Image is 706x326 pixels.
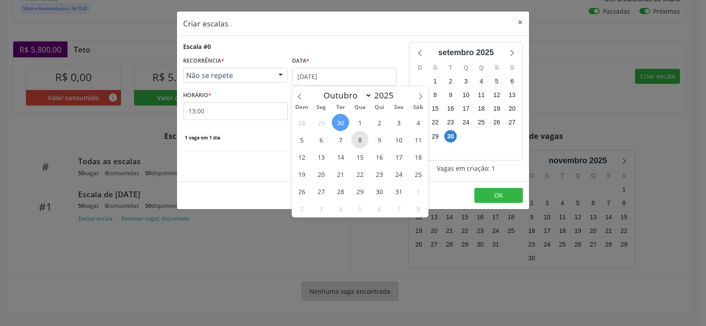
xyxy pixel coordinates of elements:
span: Outubro 2, 2025 [371,114,388,131]
span: quinta-feira, 11 de setembro de 2025 [475,89,488,101]
div: T [443,61,458,75]
span: quinta-feira, 4 de setembro de 2025 [475,75,488,87]
span: Outubro 30, 2025 [371,183,388,200]
span: Sáb [409,105,428,110]
span: sexta-feira, 12 de setembro de 2025 [491,89,503,101]
span: quarta-feira, 24 de setembro de 2025 [460,116,472,129]
button: Close [511,11,529,33]
span: Setembro 29, 2025 [312,114,330,131]
span: Qua [350,105,370,110]
span: Novembro 8, 2025 [409,200,427,217]
div: Escala #0 [183,42,211,51]
span: sexta-feira, 5 de setembro de 2025 [491,75,503,87]
span: Outubro 16, 2025 [371,148,388,165]
span: Novembro 7, 2025 [390,200,407,217]
span: Dom [292,105,312,110]
span: Outubro 7, 2025 [332,131,349,148]
span: Outubro 8, 2025 [351,131,368,148]
span: Outubro 15, 2025 [351,148,368,165]
span: terça-feira, 23 de setembro de 2025 [444,116,457,129]
div: S [489,61,504,75]
span: quarta-feira, 17 de setembro de 2025 [460,103,472,115]
span: Qui [370,105,389,110]
span: Outubro 21, 2025 [332,165,349,183]
span: segunda-feira, 22 de setembro de 2025 [429,116,441,129]
span: terça-feira, 9 de setembro de 2025 [444,89,457,101]
span: sábado, 13 de setembro de 2025 [506,89,518,101]
div: Vagas em criação: 1 [409,164,523,173]
span: Ter [331,105,350,110]
label: RECORRÊNCIA [183,54,224,68]
span: quinta-feira, 25 de setembro de 2025 [475,116,488,129]
span: Outubro 17, 2025 [390,148,407,165]
span: sábado, 6 de setembro de 2025 [506,75,518,87]
span: terça-feira, 16 de setembro de 2025 [444,103,457,115]
span: sexta-feira, 19 de setembro de 2025 [491,103,503,115]
span: terça-feira, 30 de setembro de 2025 [444,130,457,142]
span: Outubro 9, 2025 [371,131,388,148]
input: Selecione uma data [292,68,397,86]
span: Outubro 20, 2025 [312,165,330,183]
h5: Criar escalas [183,18,228,29]
input: Year [372,90,401,101]
span: OK [494,191,503,199]
span: Não se repete [186,71,270,80]
span: Outubro 27, 2025 [312,183,330,200]
span: quarta-feira, 10 de setembro de 2025 [460,89,472,101]
span: Outubro 29, 2025 [351,183,368,200]
span: Outubro 22, 2025 [351,165,368,183]
span: Outubro 19, 2025 [293,165,310,183]
span: Novembro 6, 2025 [371,200,388,217]
span: Seg [312,105,331,110]
span: segunda-feira, 8 de setembro de 2025 [429,89,441,101]
span: Novembro 2, 2025 [293,200,310,217]
span: Outubro 23, 2025 [371,165,388,183]
span: Sex [389,105,409,110]
input: 00:00 [183,102,288,120]
span: Outubro 1, 2025 [351,114,368,131]
label: HORÁRIO [183,89,211,102]
span: Setembro 28, 2025 [293,114,310,131]
span: Outubro 12, 2025 [293,148,310,165]
span: sábado, 20 de setembro de 2025 [506,103,518,115]
span: Outubro 10, 2025 [390,131,407,148]
span: Outubro 28, 2025 [332,183,349,200]
span: segunda-feira, 1 de setembro de 2025 [429,75,441,87]
span: Outubro 4, 2025 [409,114,427,131]
div: Q [458,61,474,75]
span: Outubro 18, 2025 [409,148,427,165]
span: Outubro 13, 2025 [312,148,330,165]
span: quarta-feira, 3 de setembro de 2025 [460,75,472,87]
label: Data [292,54,309,68]
span: Novembro 3, 2025 [312,200,330,217]
span: Novembro 1, 2025 [409,183,427,200]
div: S [428,61,443,75]
span: Novembro 4, 2025 [332,200,349,217]
div: S [504,61,520,75]
span: Outubro 3, 2025 [390,114,407,131]
span: terça-feira, 2 de setembro de 2025 [444,75,457,87]
span: 1 vaga em 1 dia [183,134,222,141]
select: Month [319,89,372,101]
div: Q [473,61,489,75]
button: OK [474,188,523,203]
span: Outubro 11, 2025 [409,131,427,148]
span: Outubro 6, 2025 [312,131,330,148]
span: Outubro 5, 2025 [293,131,310,148]
span: sexta-feira, 26 de setembro de 2025 [491,116,503,129]
div: setembro 2025 [435,47,497,59]
span: Outubro 25, 2025 [409,165,427,183]
span: quinta-feira, 18 de setembro de 2025 [475,103,488,115]
div: D [412,61,428,75]
span: Outubro 26, 2025 [293,183,310,200]
span: segunda-feira, 29 de setembro de 2025 [429,130,441,142]
span: Novembro 5, 2025 [351,200,368,217]
span: sábado, 27 de setembro de 2025 [506,116,518,129]
span: Outubro 24, 2025 [390,165,407,183]
span: Setembro 30, 2025 [332,114,349,131]
span: Outubro 14, 2025 [332,148,349,165]
span: Outubro 31, 2025 [390,183,407,200]
span: segunda-feira, 15 de setembro de 2025 [429,103,441,115]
